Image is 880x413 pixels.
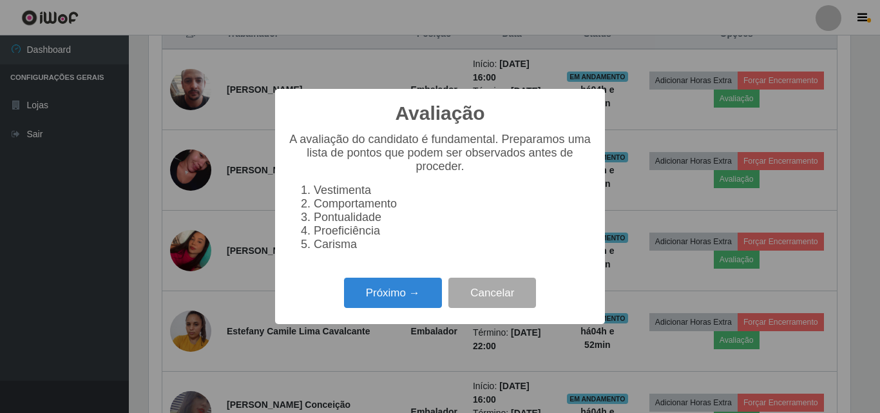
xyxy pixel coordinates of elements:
[314,211,592,224] li: Pontualidade
[448,278,536,308] button: Cancelar
[314,184,592,197] li: Vestimenta
[344,278,442,308] button: Próximo →
[396,102,485,125] h2: Avaliação
[288,133,592,173] p: A avaliação do candidato é fundamental. Preparamos uma lista de pontos que podem ser observados a...
[314,238,592,251] li: Carisma
[314,224,592,238] li: Proeficiência
[314,197,592,211] li: Comportamento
